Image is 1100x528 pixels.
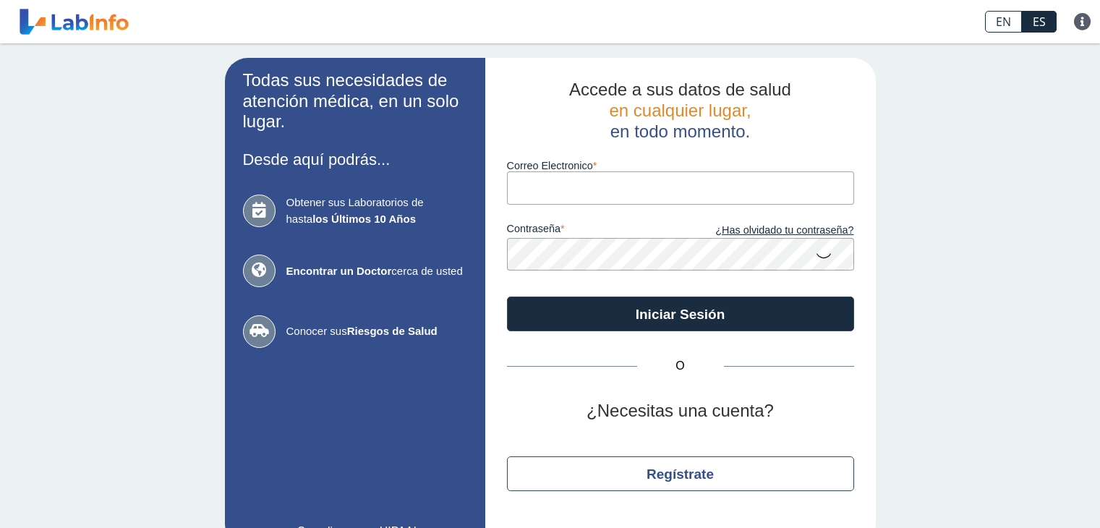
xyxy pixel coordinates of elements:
span: Conocer sus [286,323,467,340]
span: Obtener sus Laboratorios de hasta [286,195,467,227]
span: Accede a sus datos de salud [569,80,791,99]
h3: Desde aquí podrás... [243,150,467,169]
a: ES [1022,11,1057,33]
h2: Todas sus necesidades de atención médica, en un solo lugar. [243,70,467,132]
label: Correo Electronico [507,160,854,171]
b: Encontrar un Doctor [286,265,392,277]
span: en todo momento. [610,122,750,141]
b: Riesgos de Salud [347,325,438,337]
b: los Últimos 10 Años [312,213,416,225]
a: ¿Has olvidado tu contraseña? [681,223,854,239]
span: O [637,357,724,375]
button: Regístrate [507,456,854,491]
button: Iniciar Sesión [507,297,854,331]
a: EN [985,11,1022,33]
span: en cualquier lugar, [609,101,751,120]
span: cerca de usted [286,263,467,280]
h2: ¿Necesitas una cuenta? [507,401,854,422]
label: contraseña [507,223,681,239]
